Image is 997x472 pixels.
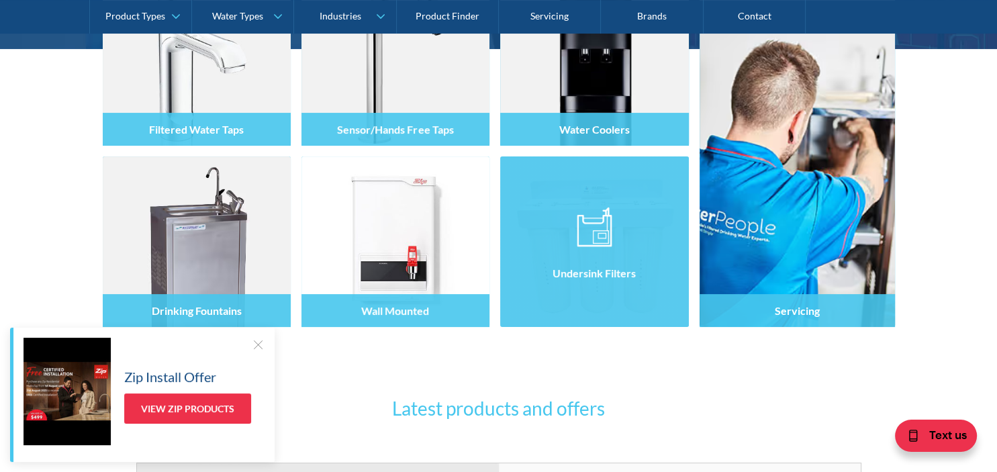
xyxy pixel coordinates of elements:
[124,393,251,424] a: View Zip Products
[559,123,630,136] h4: Water Coolers
[152,304,242,317] h4: Drinking Fountains
[775,304,820,317] h4: Servicing
[301,156,489,327] img: Wall Mounted
[149,123,244,136] h4: Filtered Water Taps
[212,11,263,22] div: Water Types
[863,405,997,472] iframe: podium webchat widget bubble
[237,394,761,422] h3: Latest products and offers
[105,11,165,22] div: Product Types
[103,156,291,327] img: Drinking Fountains
[319,11,361,22] div: Industries
[361,304,429,317] h4: Wall Mounted
[500,156,688,327] img: Undersink Filters
[553,267,636,279] h4: Undersink Filters
[124,367,216,387] h5: Zip Install Offer
[23,338,111,445] img: Zip Install Offer
[337,123,453,136] h4: Sensor/Hands Free Taps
